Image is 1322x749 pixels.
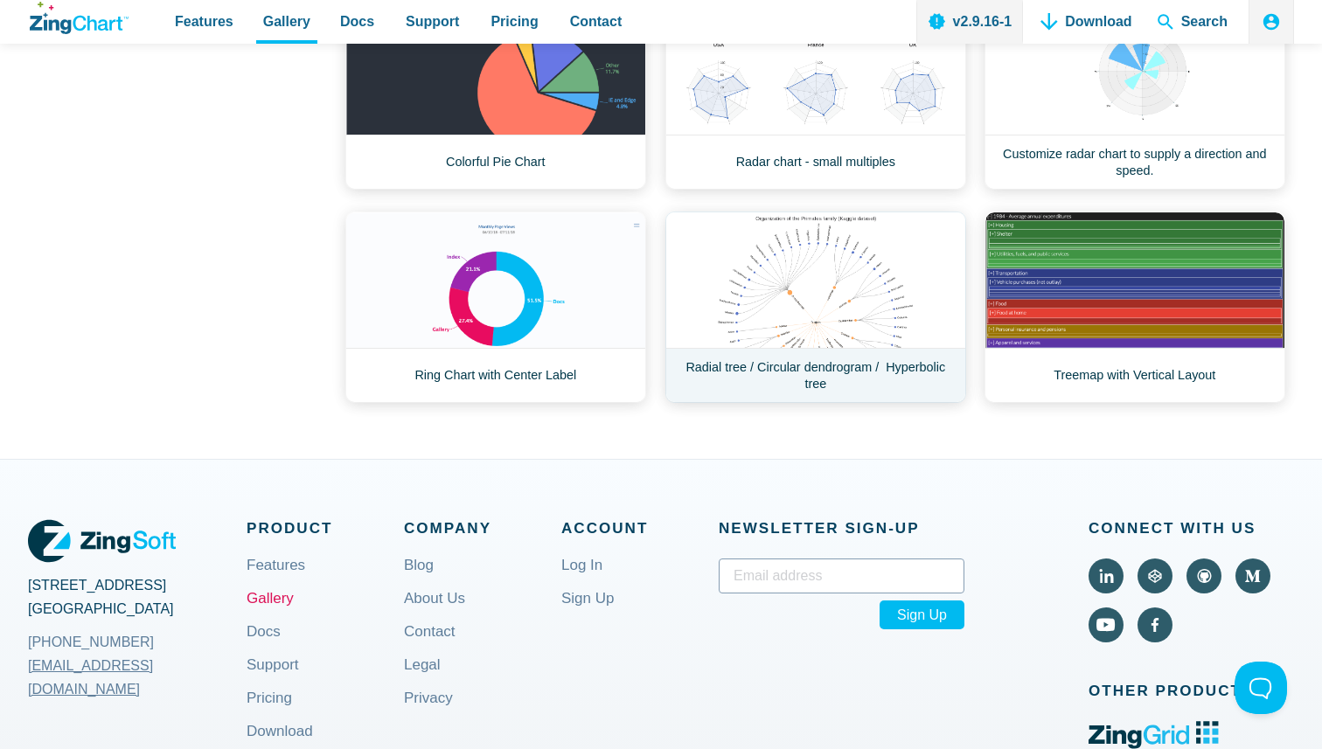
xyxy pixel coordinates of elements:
a: Radial tree / Circular dendrogram / Hyperbolic tree [665,212,966,403]
a: Docs [247,625,281,667]
a: Pricing [247,691,292,733]
span: Contact [570,10,623,33]
span: Docs [340,10,374,33]
a: [PHONE_NUMBER] [28,621,247,663]
span: Support [406,10,459,33]
a: Log In [561,558,602,600]
a: Visit ZingChart on LinkedIn (external). [1089,558,1124,593]
input: Email address [719,558,964,593]
a: Legal [404,658,441,700]
a: Contact [404,625,456,667]
span: Gallery [263,10,310,33]
span: Features [175,10,233,33]
a: Sign Up [561,592,614,634]
a: [EMAIL_ADDRESS][DOMAIN_NAME] [28,654,247,701]
span: Company [404,516,561,541]
address: [STREET_ADDRESS] [GEOGRAPHIC_DATA] [28,573,247,662]
a: Treemap with Vertical Layout [985,212,1285,403]
a: Visit ZingChart on GitHub (external). [1186,558,1221,593]
a: About Us [404,592,465,634]
a: Visit ZingChart on CodePen (external). [1138,558,1172,593]
span: Other Products [1089,678,1294,704]
a: Privacy [404,691,453,733]
a: ZingSoft Logo. Click to visit the ZingSoft site (external). [28,516,176,566]
a: Visit ZingChart on Medium (external). [1235,558,1270,593]
a: Visit ZingChart on YouTube (external). [1089,607,1124,642]
a: Blog [404,558,434,600]
a: Features [247,558,305,600]
a: Gallery [247,592,294,634]
span: Connect With Us [1089,516,1294,541]
span: Sign Up [880,600,964,629]
a: Visit ZingChart on Facebook (external). [1138,607,1172,642]
a: Ring Chart with Center Label [345,212,646,403]
span: Product [247,516,404,541]
span: Newsletter Sign‑up [719,516,964,541]
span: Account [561,516,719,541]
a: ZingChart Logo. Click to return to the homepage [30,2,129,34]
span: Pricing [491,10,538,33]
iframe: Toggle Customer Support [1235,662,1287,714]
a: Support [247,658,299,700]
